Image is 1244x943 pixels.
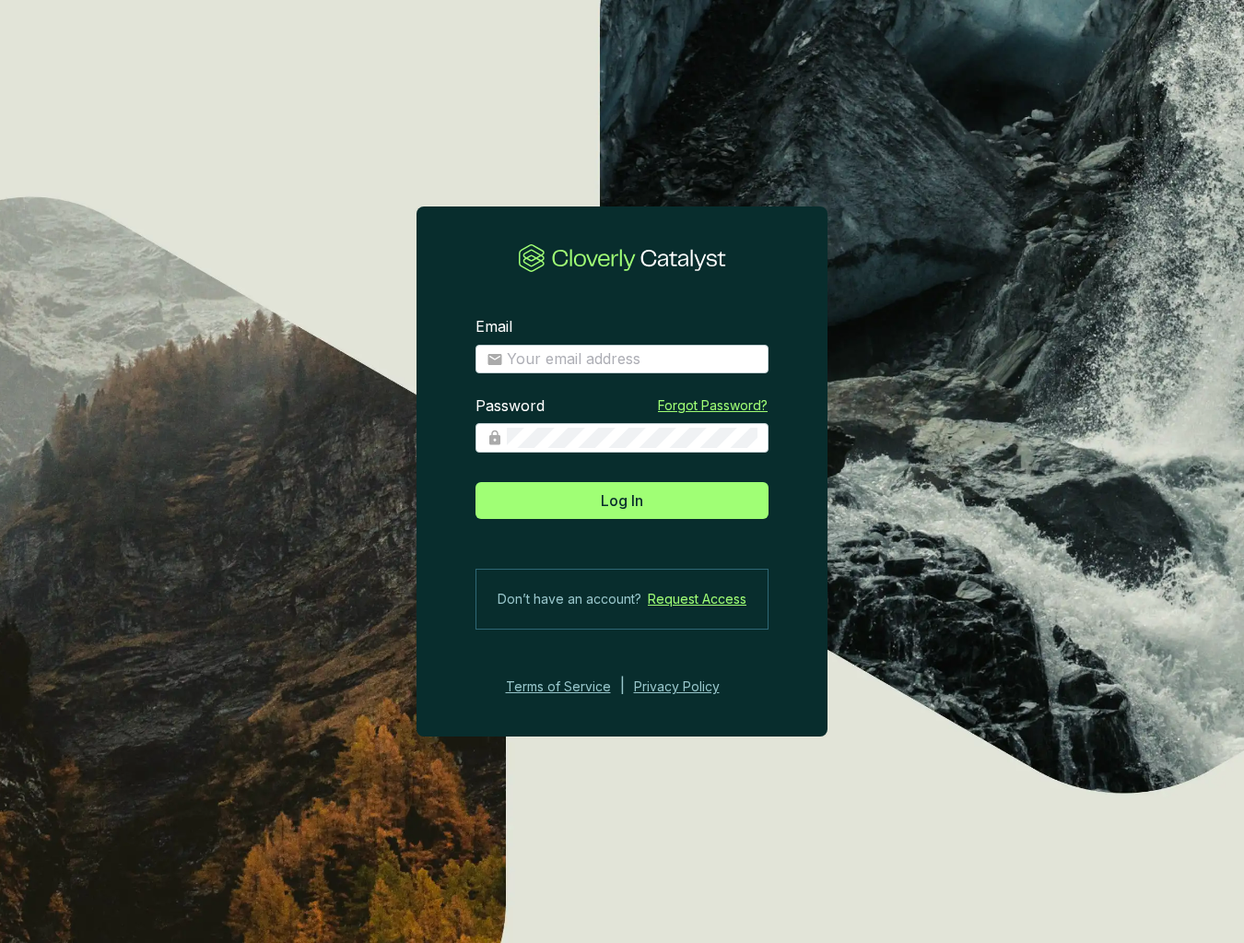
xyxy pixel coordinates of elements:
[475,317,512,337] label: Email
[475,482,769,519] button: Log In
[507,349,757,370] input: Email
[648,588,746,610] a: Request Access
[498,588,641,610] span: Don’t have an account?
[601,489,643,512] span: Log In
[475,396,545,417] label: Password
[500,676,611,698] a: Terms of Service
[620,676,625,698] div: |
[634,676,745,698] a: Privacy Policy
[507,428,757,448] input: Password
[658,396,768,415] a: Forgot Password?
